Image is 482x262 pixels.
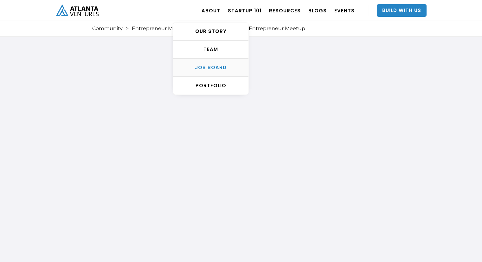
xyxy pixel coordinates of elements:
[173,82,248,89] div: PORTFOLIO
[269,2,301,19] a: RESOURCES
[173,77,248,95] a: PORTFOLIO
[173,59,248,77] a: Job Board
[92,25,123,32] a: Community
[228,2,261,19] a: Startup 101
[173,41,248,59] a: TEAM
[132,25,191,32] a: Entrepreneur Meetups
[334,2,355,19] a: EVENTS
[173,23,248,41] a: OUR STORY
[173,28,248,35] div: OUR STORY
[200,25,305,32] div: Atlanta Healthcare Entrepreneur Meetup
[377,4,427,17] a: Build With Us
[308,2,327,19] a: BLOGS
[173,64,248,71] div: Job Board
[173,46,248,53] div: TEAM
[202,2,220,19] a: ABOUT
[126,25,129,32] div: >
